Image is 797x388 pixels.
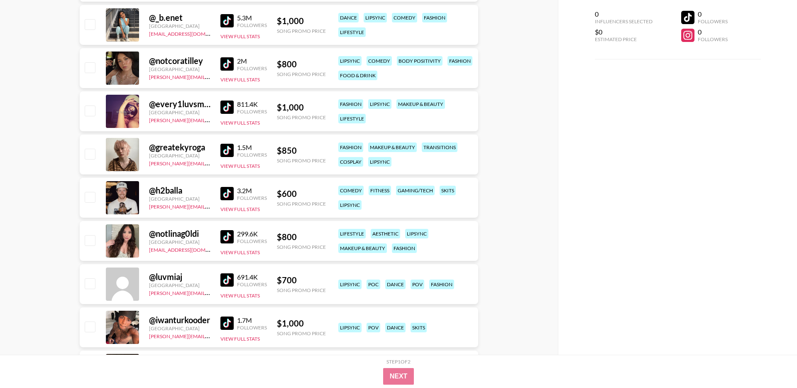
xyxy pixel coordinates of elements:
[220,317,234,330] img: TikTok
[149,228,210,239] div: @ notlinag0ldi
[149,99,210,109] div: @ every1luvsmia._
[429,280,454,289] div: fashion
[277,157,326,164] div: Song Promo Price
[220,249,260,255] button: View Full Stats
[698,28,728,36] div: 0
[149,159,272,167] a: [PERSON_NAME][EMAIL_ADDRESS][DOMAIN_NAME]
[149,239,210,245] div: [GEOGRAPHIC_DATA]
[149,288,272,296] a: [PERSON_NAME][EMAIL_ADDRESS][DOMAIN_NAME]
[277,318,326,329] div: $ 1,000
[368,142,417,152] div: makeup & beauty
[392,243,417,253] div: fashion
[338,200,362,210] div: lipsync
[220,144,234,157] img: TikTok
[338,114,366,123] div: lifestyle
[277,330,326,336] div: Song Promo Price
[447,56,472,66] div: fashion
[237,273,267,281] div: 691.4K
[338,99,363,109] div: fashion
[149,115,272,123] a: [PERSON_NAME][EMAIL_ADDRESS][DOMAIN_NAME]
[220,33,260,39] button: View Full Stats
[220,273,234,287] img: TikTok
[149,66,210,72] div: [GEOGRAPHIC_DATA]
[277,16,326,26] div: $ 1,000
[440,186,456,195] div: skits
[338,71,377,80] div: food & drink
[220,187,234,200] img: TikTok
[338,243,387,253] div: makeup & beauty
[237,324,267,331] div: Followers
[237,108,267,115] div: Followers
[149,72,272,80] a: [PERSON_NAME][EMAIL_ADDRESS][DOMAIN_NAME]
[698,36,728,42] div: Followers
[149,152,210,159] div: [GEOGRAPHIC_DATA]
[698,10,728,18] div: 0
[237,57,267,65] div: 2M
[368,99,391,109] div: lipsync
[237,281,267,287] div: Followers
[220,163,260,169] button: View Full Stats
[237,100,267,108] div: 811.4K
[220,76,260,83] button: View Full Stats
[220,292,260,299] button: View Full Stats
[338,229,366,238] div: lifestyle
[277,232,326,242] div: $ 800
[149,245,232,253] a: [EMAIL_ADDRESS][DOMAIN_NAME]
[397,56,443,66] div: body positivity
[338,157,363,167] div: cosplay
[595,28,653,36] div: $0
[149,202,272,210] a: [PERSON_NAME][EMAIL_ADDRESS][DOMAIN_NAME]
[698,18,728,25] div: Followers
[405,229,428,238] div: lipsync
[277,102,326,113] div: $ 1,000
[220,14,234,27] img: TikTok
[277,201,326,207] div: Song Promo Price
[595,10,653,18] div: 0
[277,114,326,120] div: Song Promo Price
[277,71,326,77] div: Song Promo Price
[237,14,267,22] div: 5.3M
[422,13,447,22] div: fashion
[237,22,267,28] div: Followers
[220,101,234,114] img: TikTok
[237,187,267,195] div: 3.2M
[149,272,210,282] div: @ luvmiaj
[220,120,260,126] button: View Full Stats
[220,336,260,342] button: View Full Stats
[277,275,326,285] div: $ 700
[338,323,362,332] div: lipsync
[277,59,326,69] div: $ 800
[149,332,272,339] a: [PERSON_NAME][EMAIL_ADDRESS][DOMAIN_NAME]
[755,346,787,378] iframe: Drift Widget Chat Controller
[149,325,210,332] div: [GEOGRAPHIC_DATA]
[149,56,210,66] div: @ notcoratilley
[149,282,210,288] div: [GEOGRAPHIC_DATA]
[237,143,267,152] div: 1.5M
[595,18,653,25] div: Influencers Selected
[149,29,232,37] a: [EMAIL_ADDRESS][DOMAIN_NAME]
[149,196,210,202] div: [GEOGRAPHIC_DATA]
[367,323,380,332] div: pov
[385,323,406,332] div: dance
[149,142,210,152] div: @ greatekyroga
[411,323,427,332] div: skits
[338,56,362,66] div: lipsync
[338,142,363,152] div: fashion
[595,36,653,42] div: Estimated Price
[237,65,267,71] div: Followers
[237,152,267,158] div: Followers
[237,238,267,244] div: Followers
[149,12,210,23] div: @ _b.enet
[422,142,457,152] div: transitions
[149,23,210,29] div: [GEOGRAPHIC_DATA]
[338,186,364,195] div: comedy
[367,280,380,289] div: poc
[237,195,267,201] div: Followers
[364,13,387,22] div: lipsync
[411,280,424,289] div: pov
[367,56,392,66] div: comedy
[277,189,326,199] div: $ 600
[149,315,210,325] div: @ iwanturkooder
[338,27,366,37] div: lifestyle
[220,57,234,71] img: TikTok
